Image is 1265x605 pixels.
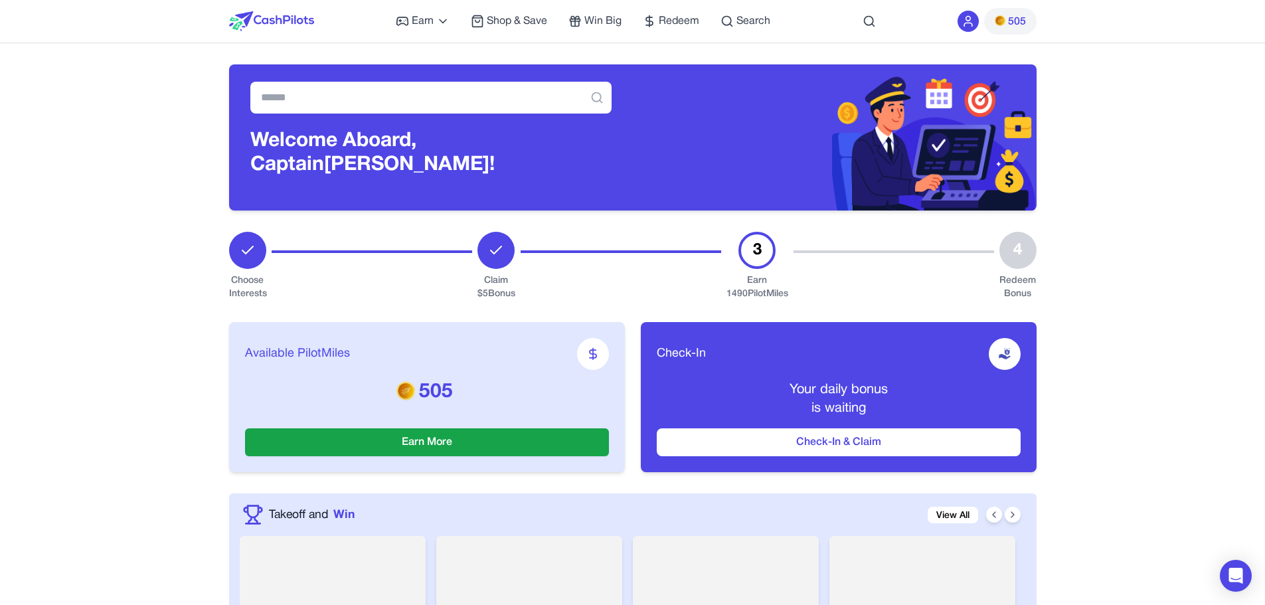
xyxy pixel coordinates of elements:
[333,506,355,523] span: Win
[245,381,609,404] p: 505
[396,13,450,29] a: Earn
[999,232,1037,269] div: 4
[269,506,328,523] span: Takeoff and
[736,13,770,29] span: Search
[657,381,1021,399] p: Your daily bonus
[811,402,866,414] span: is waiting
[396,381,415,400] img: PMs
[995,15,1005,26] img: PMs
[412,13,434,29] span: Earn
[229,274,266,301] div: Choose Interests
[633,64,1037,211] img: Header decoration
[245,345,350,363] span: Available PilotMiles
[245,428,609,456] button: Earn More
[1008,14,1026,30] span: 505
[487,13,547,29] span: Shop & Save
[726,274,788,301] div: Earn 1490 PilotMiles
[643,13,699,29] a: Redeem
[738,232,776,269] div: 3
[999,274,1037,301] div: Redeem Bonus
[657,428,1021,456] button: Check-In & Claim
[1220,560,1252,592] div: Open Intercom Messenger
[998,347,1011,361] img: receive-dollar
[269,506,355,523] a: Takeoff andWin
[659,13,699,29] span: Redeem
[657,345,706,363] span: Check-In
[477,274,515,301] div: Claim $ 5 Bonus
[928,507,978,523] a: View All
[229,11,314,31] img: CashPilots Logo
[984,8,1037,35] button: PMs505
[584,13,622,29] span: Win Big
[568,13,622,29] a: Win Big
[720,13,770,29] a: Search
[250,130,612,177] h3: Welcome Aboard, Captain [PERSON_NAME]!
[471,13,547,29] a: Shop & Save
